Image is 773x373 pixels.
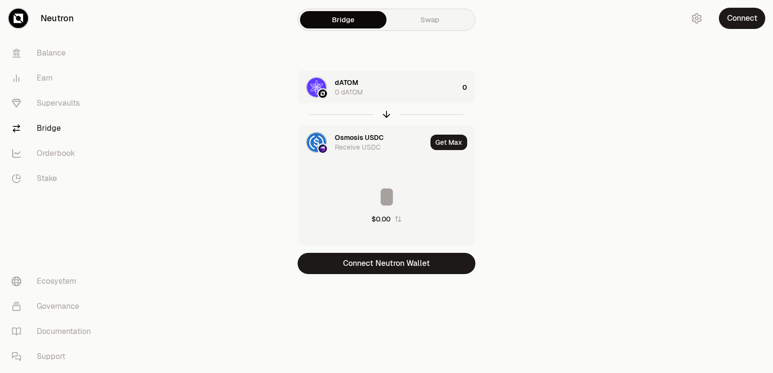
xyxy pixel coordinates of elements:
div: Osmosis USDC [335,133,384,142]
a: Earn [4,66,104,91]
a: Supervaults [4,91,104,116]
img: dATOM Logo [307,78,326,97]
div: 0 [462,71,475,104]
img: Neutron Logo [318,89,327,98]
a: Bridge [300,11,386,28]
a: Governance [4,294,104,319]
a: Documentation [4,319,104,344]
div: Receive USDC [335,142,381,152]
a: Swap [386,11,473,28]
button: $0.00 [372,214,402,224]
a: Stake [4,166,104,191]
a: Ecosystem [4,269,104,294]
div: dATOM [335,78,358,87]
button: dATOM LogoNeutron LogodATOM0 dATOM0 [298,71,475,104]
button: Get Max [430,135,467,150]
div: USDC LogoOsmosis LogoOsmosis USDCReceive USDC [298,126,427,159]
a: Balance [4,41,104,66]
img: USDC Logo [307,133,326,152]
div: 0 dATOM [335,87,363,97]
a: Orderbook [4,141,104,166]
button: Connect Neutron Wallet [298,253,475,274]
button: Connect [719,8,765,29]
div: dATOM LogoNeutron LogodATOM0 dATOM [298,71,458,104]
div: $0.00 [372,214,390,224]
img: Osmosis Logo [318,144,327,153]
a: Bridge [4,116,104,141]
a: Support [4,344,104,369]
